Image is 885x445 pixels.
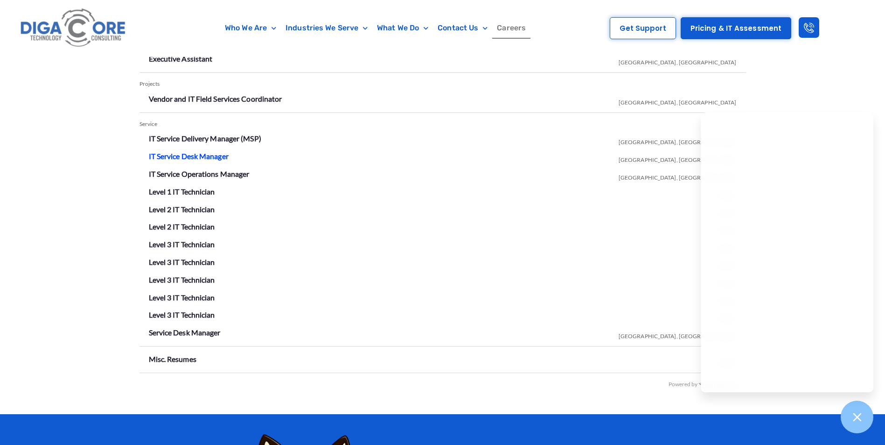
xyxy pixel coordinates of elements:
[492,17,530,39] a: Careers
[619,167,737,185] span: [GEOGRAPHIC_DATA], [GEOGRAPHIC_DATA]
[619,132,737,149] span: [GEOGRAPHIC_DATA], [GEOGRAPHIC_DATA]
[174,17,577,39] nav: Menu
[149,94,282,103] a: Vendor and IT Field Services Coordinator
[220,17,281,39] a: Who We Are
[149,240,215,249] a: Level 3 IT Technician
[139,118,746,131] div: Service
[149,293,215,302] a: Level 3 IT Technician
[149,169,250,178] a: IT Service Operations Manager
[681,17,791,39] a: Pricing & IT Assessment
[149,257,215,266] a: Level 3 IT Technician
[149,275,215,284] a: Level 3 IT Technician
[619,92,737,110] span: [GEOGRAPHIC_DATA], [GEOGRAPHIC_DATA]
[139,378,742,391] div: Powered by
[149,222,215,231] a: Level 2 IT Technician
[149,187,215,196] a: Level 1 IT Technician
[18,5,129,52] img: Digacore logo 1
[619,52,737,70] span: [GEOGRAPHIC_DATA], [GEOGRAPHIC_DATA]
[698,381,742,389] img: BambooHR - HR software
[619,149,737,167] span: [GEOGRAPHIC_DATA], [GEOGRAPHIC_DATA]
[149,355,196,363] a: Misc. Resumes
[690,25,781,32] span: Pricing & IT Assessment
[620,25,666,32] span: Get Support
[433,17,492,39] a: Contact Us
[149,152,229,160] a: IT Service Desk Manager
[619,326,737,343] span: [GEOGRAPHIC_DATA], [GEOGRAPHIC_DATA]
[149,328,221,337] a: Service Desk Manager
[610,17,676,39] a: Get Support
[701,112,873,392] iframe: Chatgenie Messenger
[149,310,215,319] a: Level 3 IT Technician
[372,17,433,39] a: What We Do
[149,134,261,143] a: IT Service Delivery Manager (MSP)
[149,205,215,214] a: Level 2 IT Technician
[149,54,213,63] a: Executive Assistant
[139,77,746,91] div: Projects
[281,17,372,39] a: Industries We Serve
